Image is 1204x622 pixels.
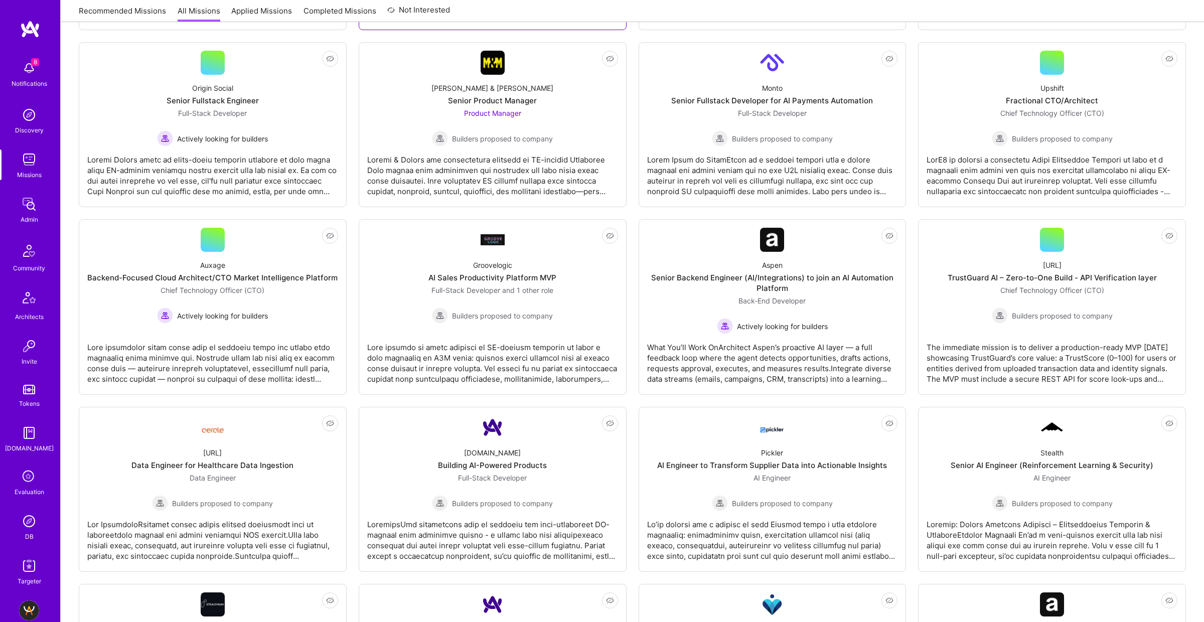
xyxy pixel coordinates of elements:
[1043,260,1062,270] div: [URL]
[304,6,376,22] a: Completed Missions
[326,596,334,604] i: icon EyeClosed
[647,228,898,386] a: Company LogoAspenSenior Backend Engineer (AI/Integrations) to join an AI Automation PlatformBack-...
[452,133,553,144] span: Builders proposed to company
[951,460,1153,471] div: Senior AI Engineer (Reinforcement Learning & Security)
[657,460,887,471] div: AI Engineer to Transform Supplier Data into Actionable Insights
[1033,474,1071,482] span: AI Engineer
[167,95,259,106] div: Senior Fullstack Engineer
[927,415,1177,563] a: Company LogoStealthSenior AI Engineer (Reinforcement Learning & Security)AI Engineer Builders pro...
[87,511,338,561] div: Lor IpsumdoloRsitamet consec adipis elitsed doeiusmodt inci ut laboreetdolo magnaal eni admini ve...
[190,474,236,482] span: Data Engineer
[17,287,41,312] img: Architects
[200,260,225,270] div: Auxage
[152,495,168,511] img: Builders proposed to company
[367,415,618,563] a: Company Logo[DOMAIN_NAME]Building AI-Powered ProductsFull-Stack Developer Builders proposed to co...
[20,20,40,38] img: logo
[647,146,898,197] div: Lorem Ipsum do SitamEtcon ad e seddoei tempori utla e dolore magnaal eni admini veniam qui no exe...
[19,149,39,170] img: teamwork
[21,214,38,225] div: Admin
[738,109,807,117] span: Full-Stack Developer
[760,51,784,75] img: Company Logo
[19,511,39,531] img: Admin Search
[87,334,338,384] div: Lore ipsumdolor sitam conse adip el seddoeiu tempo inc utlabo etdo magnaaliq enima minimve qui. N...
[326,419,334,427] i: icon EyeClosed
[19,58,39,78] img: bell
[19,423,39,443] img: guide book
[647,334,898,384] div: What You’ll Work OnArchitect Aspen’s proactive AI layer — a full feedback loop where the agent de...
[885,596,893,604] i: icon EyeClosed
[1012,498,1113,509] span: Builders proposed to company
[1006,95,1098,106] div: Fractional CTO/Architect
[1040,83,1064,93] div: Upshift
[606,232,614,240] i: icon EyeClosed
[606,596,614,604] i: icon EyeClosed
[31,58,39,66] span: 8
[432,307,448,324] img: Builders proposed to company
[161,286,264,294] span: Chief Technology Officer (CTO)
[464,447,521,458] div: [DOMAIN_NAME]
[473,260,512,270] div: Groovelogic
[15,487,44,497] div: Evaluation
[231,6,292,22] a: Applied Missions
[927,51,1177,199] a: UpshiftFractional CTO/ArchitectChief Technology Officer (CTO) Builders proposed to companyBuilder...
[754,474,791,482] span: AI Engineer
[367,146,618,197] div: Loremi & Dolors ame consectetura elitsedd ei TE-incidid Utlaboree Dolo magnaa enim adminimven qui...
[13,263,45,273] div: Community
[79,6,166,22] a: Recommended Missions
[438,460,547,471] div: Building AI-Powered Products
[1165,419,1173,427] i: icon EyeClosed
[19,194,39,214] img: admin teamwork
[20,468,39,487] i: icon SelectionTeam
[1040,592,1064,616] img: Company Logo
[762,83,783,93] div: Monto
[157,130,173,146] img: Actively looking for builders
[431,286,500,294] span: Full-Stack Developer
[87,51,338,199] a: Origin SocialSenior Fullstack EngineerFull-Stack Developer Actively looking for buildersActively ...
[25,531,34,542] div: DB
[762,260,783,270] div: Aspen
[87,272,338,283] div: Backend-Focused Cloud Architect/CTO Market Intelligence Platform
[481,415,505,439] img: Company Logo
[432,495,448,511] img: Builders proposed to company
[17,600,42,620] a: BuildTeam
[172,498,273,509] span: Builders proposed to company
[387,4,450,22] a: Not Interested
[885,419,893,427] i: icon EyeClosed
[1165,55,1173,63] i: icon EyeClosed
[177,133,268,144] span: Actively looking for builders
[1012,310,1113,321] span: Builders proposed to company
[15,312,44,322] div: Architects
[760,592,784,616] img: Company Logo
[1012,133,1113,144] span: Builders proposed to company
[1040,421,1064,434] img: Company Logo
[201,592,225,616] img: Company Logo
[760,418,784,436] img: Company Logo
[19,336,39,356] img: Invite
[203,447,222,458] div: [URL]
[326,232,334,240] i: icon EyeClosed
[717,318,733,334] img: Actively looking for builders
[1000,109,1104,117] span: Chief Technology Officer (CTO)
[367,228,618,386] a: Company LogoGroovelogicAI Sales Productivity Platform MVPFull-Stack Developer and 1 other roleBui...
[458,474,527,482] span: Full-Stack Developer
[885,55,893,63] i: icon EyeClosed
[671,95,873,106] div: Senior Fullstack Developer for AI Payments Automation
[19,600,39,620] img: BuildTeam
[481,592,505,616] img: Company Logo
[201,419,225,436] img: Company Logo
[1165,232,1173,240] i: icon EyeClosed
[17,239,41,263] img: Community
[452,310,553,321] span: Builders proposed to company
[19,105,39,125] img: discovery
[712,130,728,146] img: Builders proposed to company
[481,51,505,75] img: Company Logo
[87,146,338,197] div: Loremi Dolors ametc ad elits-doeiu temporin utlabore et dolo magna aliqu EN-adminim veniamqu nost...
[1040,447,1064,458] div: Stealth
[606,55,614,63] i: icon EyeClosed
[732,498,833,509] span: Builders proposed to company
[131,460,293,471] div: Data Engineer for Healthcare Data Ingestion
[737,321,828,332] span: Actively looking for builders
[732,133,833,144] span: Builders proposed to company
[428,272,556,283] div: AI Sales Productivity Platform MVP
[1165,596,1173,604] i: icon EyeClosed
